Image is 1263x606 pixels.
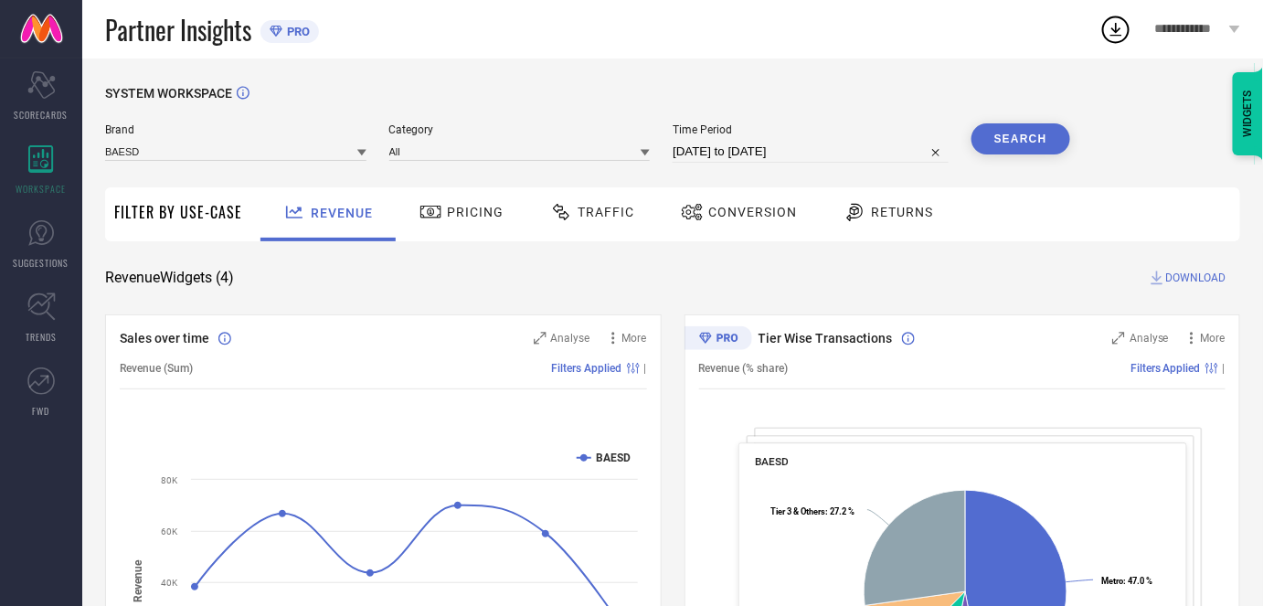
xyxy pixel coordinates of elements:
span: Revenue Widgets ( 4 ) [105,269,234,287]
span: | [644,362,647,375]
span: | [1223,362,1226,375]
span: Sales over time [120,331,209,346]
span: SYSTEM WORKSPACE [105,86,232,101]
span: Revenue (% share) [699,362,789,375]
span: Category [389,123,651,136]
text: 80K [161,475,178,485]
span: Partner Insights [105,11,251,48]
span: DOWNLOAD [1166,269,1226,287]
text: 40K [161,578,178,588]
span: Returns [871,205,933,219]
tspan: Tier 3 & Others [770,506,825,516]
span: Revenue (Sum) [120,362,193,375]
span: More [1201,332,1226,345]
button: Search [971,123,1070,154]
input: Select time period [673,141,949,163]
svg: Zoom [1112,332,1125,345]
span: Time Period [673,123,949,136]
span: Analyse [551,332,590,345]
span: Revenue [311,206,373,220]
div: Open download list [1099,13,1132,46]
span: Conversion [708,205,797,219]
text: 60K [161,526,178,537]
span: Analyse [1130,332,1169,345]
span: SCORECARDS [15,108,69,122]
span: FWD [33,404,50,418]
span: BAESD [755,455,789,468]
tspan: Revenue [132,559,144,602]
span: TRENDS [26,330,57,344]
div: Premium [685,326,752,354]
span: SUGGESTIONS [14,256,69,270]
span: More [622,332,647,345]
text: : 47.0 % [1101,576,1152,586]
span: Filter By Use-Case [114,201,242,223]
span: Brand [105,123,366,136]
span: Traffic [578,205,634,219]
svg: Zoom [534,332,547,345]
text: : 27.2 % [770,506,854,516]
span: Tier Wise Transactions [759,331,893,346]
span: PRO [282,25,310,38]
span: Filters Applied [552,362,622,375]
span: Filters Applied [1130,362,1201,375]
span: WORKSPACE [16,182,67,196]
span: Pricing [447,205,504,219]
text: BAESD [596,452,631,464]
tspan: Metro [1101,576,1123,586]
